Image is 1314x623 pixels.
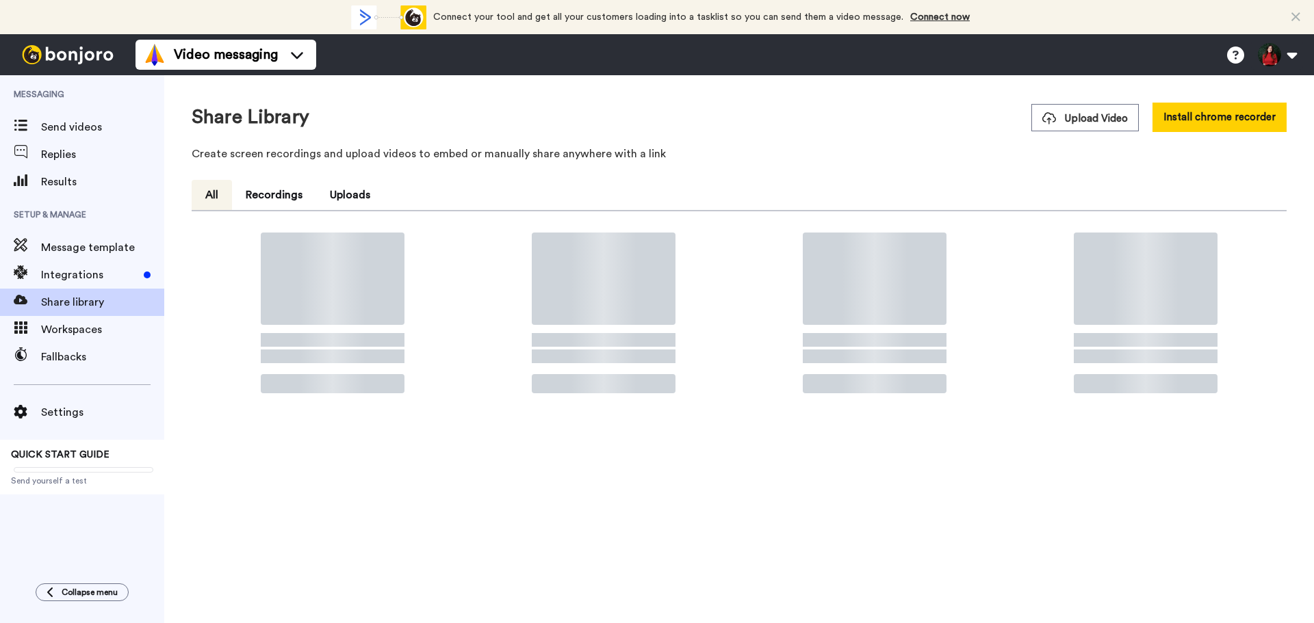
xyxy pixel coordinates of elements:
button: All [192,180,232,210]
span: Send yourself a test [11,475,153,486]
span: Upload Video [1042,111,1128,126]
span: Collapse menu [62,587,118,598]
span: Video messaging [174,45,278,64]
button: Upload Video [1031,104,1139,131]
button: Uploads [316,180,384,210]
h1: Share Library [192,107,309,128]
img: vm-color.svg [144,44,166,66]
span: Fallbacks [41,349,164,365]
div: animation [351,5,426,29]
span: Integrations [41,267,138,283]
span: QUICK START GUIDE [11,450,109,460]
button: Collapse menu [36,583,129,601]
p: Create screen recordings and upload videos to embed or manually share anywhere with a link [192,146,1287,162]
span: Replies [41,146,164,163]
span: Results [41,174,164,190]
span: Message template [41,239,164,256]
a: Connect now [910,12,970,22]
button: Install chrome recorder [1152,103,1287,132]
img: bj-logo-header-white.svg [16,45,119,64]
span: Settings [41,404,164,421]
span: Connect your tool and get all your customers loading into a tasklist so you can send them a video... [433,12,903,22]
span: Send videos [41,119,164,135]
span: Workspaces [41,321,164,338]
span: Share library [41,294,164,310]
button: Recordings [232,180,316,210]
